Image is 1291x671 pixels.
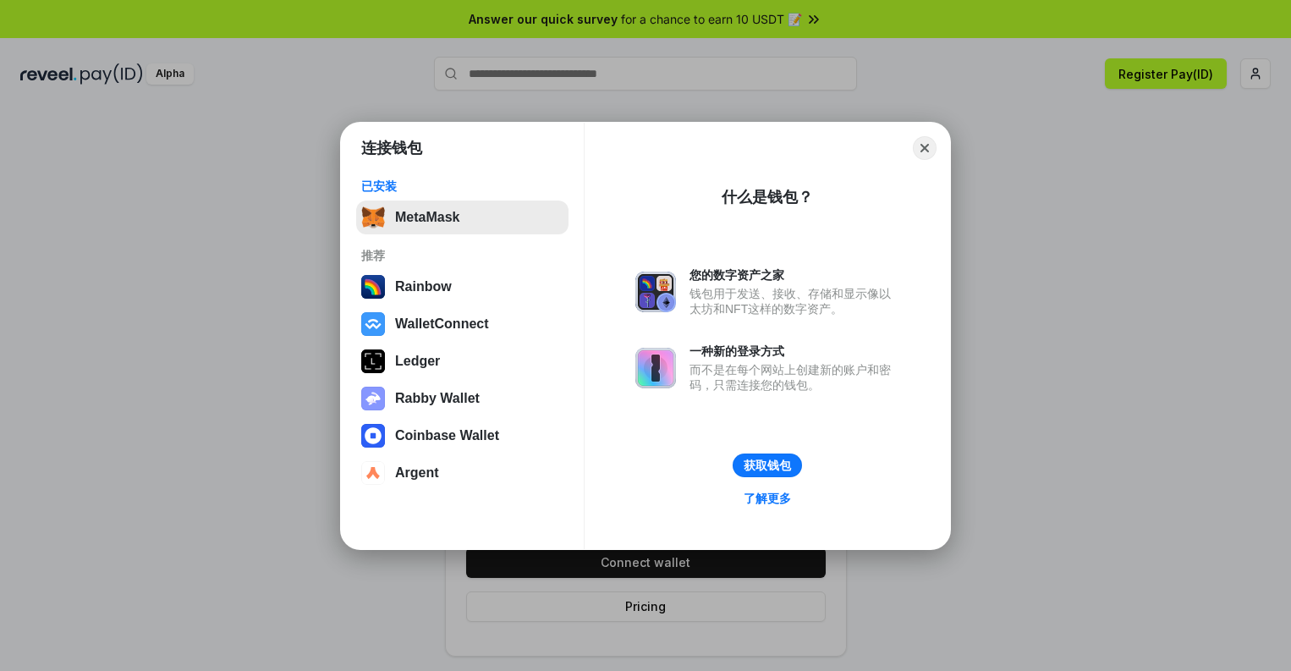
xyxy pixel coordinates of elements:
button: MetaMask [356,201,569,234]
div: Rabby Wallet [395,391,480,406]
img: svg+xml,%3Csvg%20xmlns%3D%22http%3A%2F%2Fwww.w3.org%2F2000%2Fsvg%22%20fill%3D%22none%22%20viewBox... [635,272,676,312]
div: 一种新的登录方式 [689,344,899,359]
div: WalletConnect [395,316,489,332]
div: 已安装 [361,179,563,194]
div: 了解更多 [744,491,791,506]
button: Coinbase Wallet [356,419,569,453]
div: MetaMask [395,210,459,225]
div: 钱包用于发送、接收、存储和显示像以太坊和NFT这样的数字资产。 [689,286,899,316]
div: Coinbase Wallet [395,428,499,443]
h1: 连接钱包 [361,138,422,158]
div: 而不是在每个网站上创建新的账户和密码，只需连接您的钱包。 [689,362,899,393]
img: svg+xml,%3Csvg%20fill%3D%22none%22%20height%3D%2233%22%20viewBox%3D%220%200%2035%2033%22%20width%... [361,206,385,229]
div: Ledger [395,354,440,369]
button: Close [913,136,937,160]
div: 您的数字资产之家 [689,267,899,283]
img: svg+xml,%3Csvg%20width%3D%2228%22%20height%3D%2228%22%20viewBox%3D%220%200%2028%2028%22%20fill%3D... [361,312,385,336]
img: svg+xml,%3Csvg%20width%3D%22120%22%20height%3D%22120%22%20viewBox%3D%220%200%20120%20120%22%20fil... [361,275,385,299]
div: 什么是钱包？ [722,187,813,207]
a: 了解更多 [733,487,801,509]
div: 推荐 [361,248,563,263]
img: svg+xml,%3Csvg%20width%3D%2228%22%20height%3D%2228%22%20viewBox%3D%220%200%2028%2028%22%20fill%3D... [361,424,385,448]
button: 获取钱包 [733,454,802,477]
img: svg+xml,%3Csvg%20width%3D%2228%22%20height%3D%2228%22%20viewBox%3D%220%200%2028%2028%22%20fill%3D... [361,461,385,485]
img: svg+xml,%3Csvg%20xmlns%3D%22http%3A%2F%2Fwww.w3.org%2F2000%2Fsvg%22%20fill%3D%22none%22%20viewBox... [635,348,676,388]
button: Rabby Wallet [356,382,569,415]
button: Ledger [356,344,569,378]
button: Rainbow [356,270,569,304]
img: svg+xml,%3Csvg%20xmlns%3D%22http%3A%2F%2Fwww.w3.org%2F2000%2Fsvg%22%20fill%3D%22none%22%20viewBox... [361,387,385,410]
div: Rainbow [395,279,452,294]
button: Argent [356,456,569,490]
img: svg+xml,%3Csvg%20xmlns%3D%22http%3A%2F%2Fwww.w3.org%2F2000%2Fsvg%22%20width%3D%2228%22%20height%3... [361,349,385,373]
button: WalletConnect [356,307,569,341]
div: 获取钱包 [744,458,791,473]
div: Argent [395,465,439,481]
